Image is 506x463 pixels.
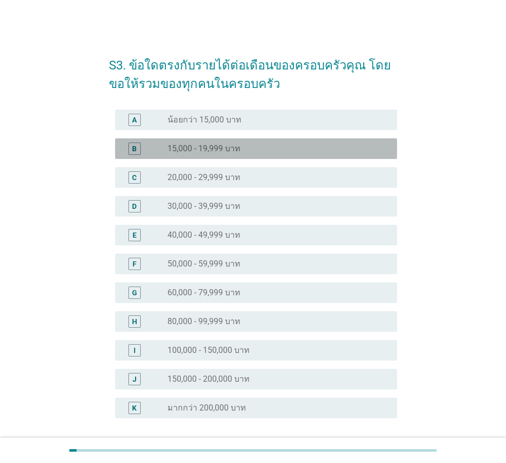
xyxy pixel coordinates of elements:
[167,201,240,211] label: 30,000 - 39,999 บาท
[167,345,250,355] label: 100,000 - 150,000 บาท
[132,316,137,327] div: H
[167,374,250,384] label: 150,000 - 200,000 บาท
[132,201,137,211] div: D
[167,403,246,413] label: มากกว่า 200,000 บาท
[134,345,136,355] div: I
[167,316,240,327] label: 80,000 - 99,999 บาท
[167,230,240,240] label: 40,000 - 49,999 บาท
[132,172,137,183] div: C
[132,143,137,154] div: B
[167,144,240,154] label: 15,000 - 19,999 บาท
[132,402,137,413] div: K
[133,258,137,269] div: F
[133,373,137,384] div: J
[167,115,241,125] label: น้อยกว่า 15,000 บาท
[109,46,397,93] h2: S3. ข้อใดตรงกับรายได้ต่อเดือนของครอบครัวคุณ โดยขอให้รวมของทุกคนในครอบครัว
[132,114,137,125] div: A
[167,288,240,298] label: 60,000 - 79,999 บาท
[133,229,137,240] div: E
[167,259,240,269] label: 50,000 - 59,999 บาท
[132,287,137,298] div: G
[167,172,240,183] label: 20,000 - 29,999 บาท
